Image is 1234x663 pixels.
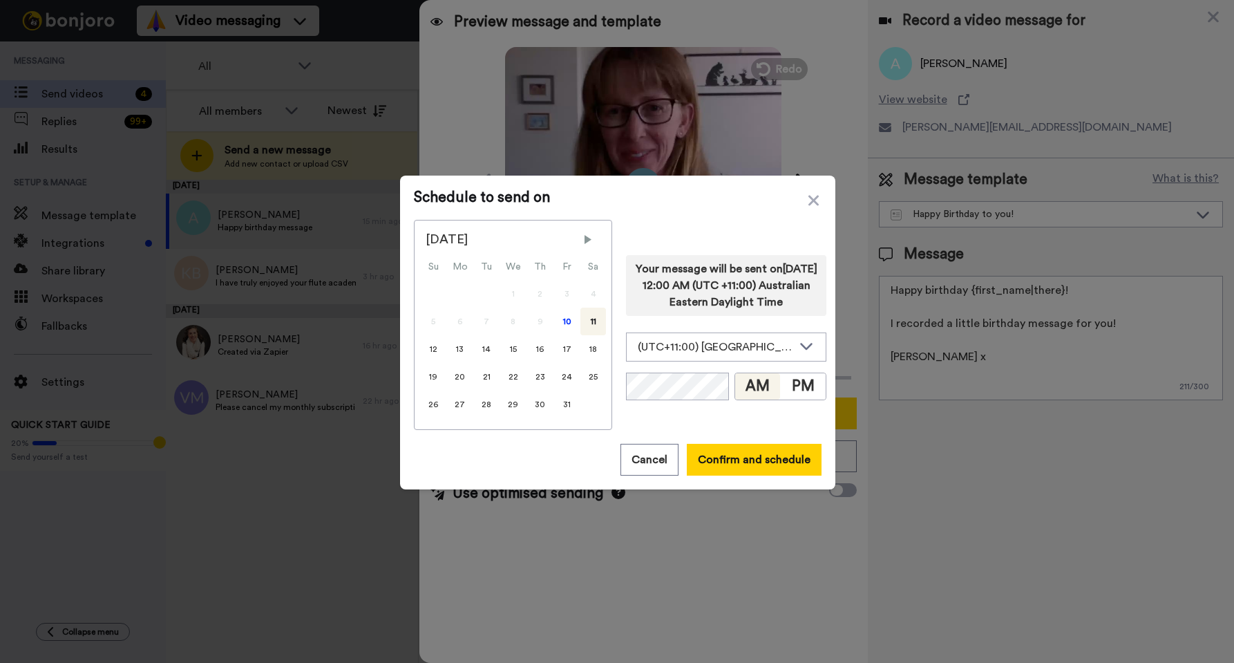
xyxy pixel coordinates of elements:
[473,308,500,335] div: Tue Oct 07 2025
[500,280,526,308] div: Wed Oct 01 2025
[526,391,553,418] div: Thu Oct 30 2025
[580,363,606,391] div: Sat Oct 25 2025
[506,262,521,272] abbr: Wednesday
[500,308,526,335] div: Wed Oct 08 2025
[588,262,598,272] abbr: Saturday
[420,308,446,335] div: Sun Oct 05 2025
[526,335,553,363] div: Thu Oct 16 2025
[481,262,492,272] abbr: Tuesday
[500,335,526,363] div: Wed Oct 15 2025
[526,308,553,335] div: Thu Oct 09 2025
[500,363,526,391] div: Wed Oct 22 2025
[426,232,600,248] div: [DATE]
[473,335,500,363] div: Tue Oct 14 2025
[446,391,473,418] div: Mon Oct 27 2025
[453,262,468,272] abbr: Monday
[446,363,473,391] div: Mon Oct 20 2025
[553,363,580,391] div: Fri Oct 24 2025
[446,308,473,335] div: Mon Oct 06 2025
[428,262,439,272] abbr: Sunday
[526,363,553,391] div: Thu Oct 23 2025
[414,189,822,206] span: Schedule to send on
[473,391,500,418] div: Tue Oct 28 2025
[446,335,473,363] div: Mon Oct 13 2025
[500,391,526,418] div: Wed Oct 29 2025
[580,280,606,308] div: Sat Oct 04 2025
[735,373,781,400] button: AM
[553,335,580,363] div: Fri Oct 17 2025
[580,308,606,335] div: Sat Oct 11 2025
[420,335,446,363] div: Sun Oct 12 2025
[553,308,580,335] div: Fri Oct 10 2025
[473,363,500,391] div: Tue Oct 21 2025
[626,255,826,316] div: Your message will be sent on [DATE] 12:00 AM (UTC +11:00) Australian Eastern Daylight Time
[780,373,826,400] button: PM
[620,444,678,476] button: Cancel
[562,262,571,272] abbr: Friday
[420,363,446,391] div: Sun Oct 19 2025
[581,233,595,247] span: Next Month
[580,335,606,363] div: Sat Oct 18 2025
[638,339,792,355] div: (UTC+11:00) [GEOGRAPHIC_DATA], [GEOGRAPHIC_DATA]
[553,391,580,418] div: Fri Oct 31 2025
[420,391,446,418] div: Sun Oct 26 2025
[534,262,546,272] abbr: Thursday
[526,280,553,308] div: Thu Oct 02 2025
[553,280,580,308] div: Fri Oct 03 2025
[687,444,822,476] button: Confirm and schedule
